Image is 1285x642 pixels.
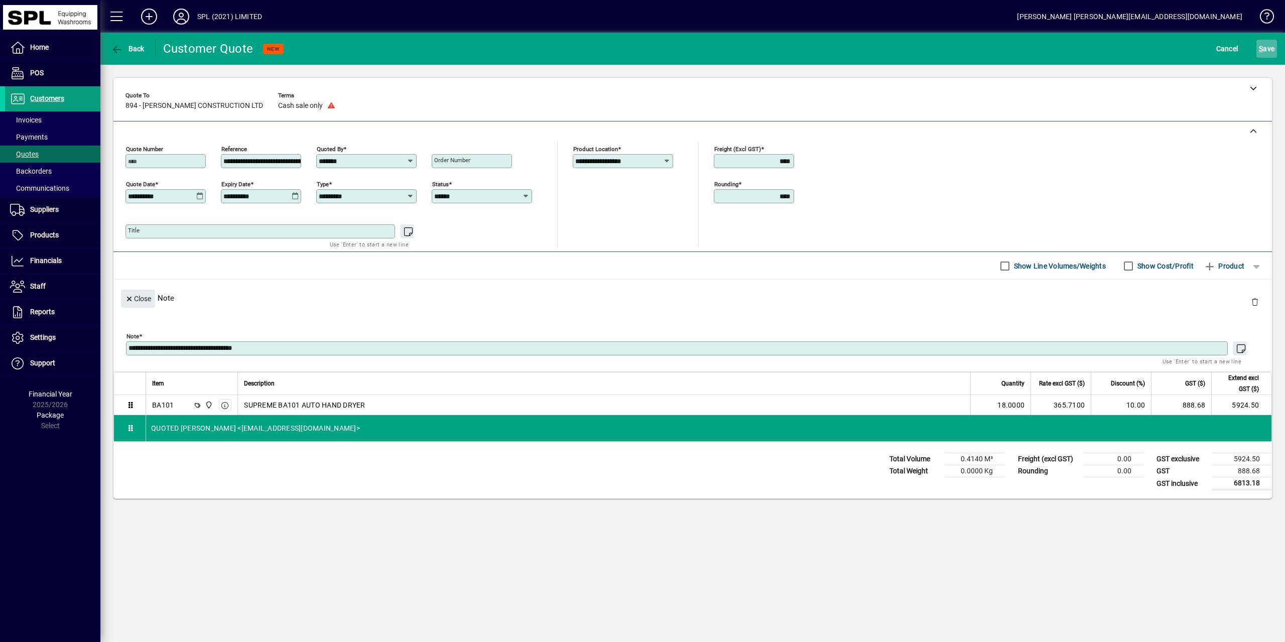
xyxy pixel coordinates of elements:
[1013,453,1083,465] td: Freight (excl GST)
[30,231,59,239] span: Products
[997,400,1024,410] span: 18.0000
[1211,395,1271,415] td: 5924.50
[945,465,1005,477] td: 0.0000 Kg
[126,146,163,153] mat-label: Quote number
[221,181,250,188] mat-label: Expiry date
[152,378,164,389] span: Item
[884,453,945,465] td: Total Volume
[100,40,156,58] app-page-header-button: Back
[125,102,263,110] span: 894 - [PERSON_NAME] CONSTRUCTION LTD
[1012,261,1106,271] label: Show Line Volumes/Weights
[30,69,44,77] span: POS
[1199,257,1249,275] button: Product
[714,181,738,188] mat-label: Rounding
[1163,355,1241,367] mat-hint: Use 'Enter' to start a new line
[126,333,139,340] mat-label: Note
[165,8,197,26] button: Profile
[1001,378,1024,389] span: Quantity
[1135,261,1194,271] label: Show Cost/Profit
[1243,290,1267,314] button: Delete
[1212,465,1272,477] td: 888.68
[5,163,100,180] a: Backorders
[244,400,365,410] span: SUPREME BA101 AUTO HAND DRYER
[1083,465,1143,477] td: 0.00
[1216,41,1238,57] span: Cancel
[10,184,69,192] span: Communications
[30,256,62,265] span: Financials
[113,280,1272,316] div: Note
[152,400,174,410] div: BA101
[5,197,100,222] a: Suppliers
[10,133,48,141] span: Payments
[5,35,100,60] a: Home
[573,146,618,153] mat-label: Product location
[29,390,72,398] span: Financial Year
[1212,477,1272,490] td: 6813.18
[1259,41,1274,57] span: ave
[1083,453,1143,465] td: 0.00
[1151,453,1212,465] td: GST exclusive
[1256,40,1277,58] button: Save
[1218,372,1259,395] span: Extend excl GST ($)
[111,45,145,53] span: Back
[1111,378,1145,389] span: Discount (%)
[1013,465,1083,477] td: Rounding
[267,46,280,52] span: NEW
[1151,395,1211,415] td: 888.68
[317,146,343,153] mat-label: Quoted by
[30,43,49,51] span: Home
[434,157,470,164] mat-label: Order number
[30,282,46,290] span: Staff
[163,41,253,57] div: Customer Quote
[10,116,42,124] span: Invoices
[5,180,100,197] a: Communications
[1017,9,1242,25] div: [PERSON_NAME] [PERSON_NAME][EMAIL_ADDRESS][DOMAIN_NAME]
[133,8,165,26] button: Add
[5,274,100,299] a: Staff
[30,205,59,213] span: Suppliers
[1243,297,1267,306] app-page-header-button: Delete
[128,227,140,234] mat-label: Title
[330,238,409,250] mat-hint: Use 'Enter' to start a new line
[5,325,100,350] a: Settings
[30,94,64,102] span: Customers
[884,465,945,477] td: Total Weight
[5,146,100,163] a: Quotes
[30,308,55,316] span: Reports
[5,61,100,86] a: POS
[278,102,323,110] span: Cash sale only
[202,400,214,411] span: SPL (2021) Limited
[37,411,64,419] span: Package
[5,111,100,129] a: Invoices
[1039,378,1085,389] span: Rate excl GST ($)
[1259,45,1263,53] span: S
[5,223,100,248] a: Products
[146,415,1271,441] div: QUOTED [PERSON_NAME] <[EMAIL_ADDRESS][DOMAIN_NAME]>
[125,291,151,307] span: Close
[714,146,761,153] mat-label: Freight (excl GST)
[1151,477,1212,490] td: GST inclusive
[317,181,329,188] mat-label: Type
[244,378,275,389] span: Description
[5,351,100,376] a: Support
[121,290,155,308] button: Close
[5,129,100,146] a: Payments
[1037,400,1085,410] div: 365.7100
[1091,395,1151,415] td: 10.00
[1204,258,1244,274] span: Product
[945,453,1005,465] td: 0.4140 M³
[1214,40,1241,58] button: Cancel
[197,9,262,25] div: SPL (2021) LIMITED
[432,181,449,188] mat-label: Status
[126,181,155,188] mat-label: Quote date
[30,359,55,367] span: Support
[1151,465,1212,477] td: GST
[10,150,39,158] span: Quotes
[1185,378,1205,389] span: GST ($)
[221,146,247,153] mat-label: Reference
[1252,2,1272,35] a: Knowledge Base
[5,300,100,325] a: Reports
[118,294,158,303] app-page-header-button: Close
[30,333,56,341] span: Settings
[5,248,100,274] a: Financials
